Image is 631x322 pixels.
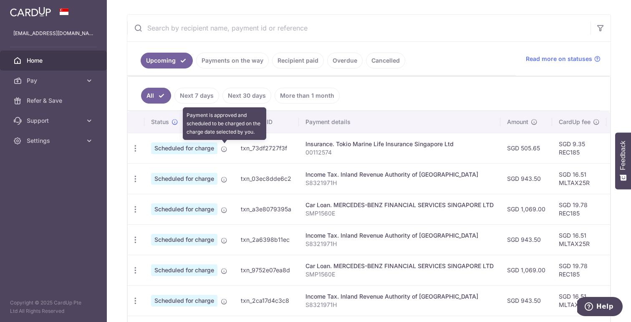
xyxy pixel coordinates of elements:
td: SGD 16.51 MLTAX25R [552,224,606,255]
input: Search by recipient name, payment id or reference [127,15,591,41]
span: Settings [27,137,82,145]
span: Scheduled for charge [151,264,217,276]
p: S8321971H [305,179,494,187]
td: txn_a3e8079395a [234,194,299,224]
span: Home [27,56,82,65]
td: SGD 505.65 [500,133,552,163]
td: txn_9752e07ea8d [234,255,299,285]
p: S8321971H [305,240,494,248]
td: SGD 943.50 [500,163,552,194]
p: [EMAIL_ADDRESS][DOMAIN_NAME] [13,29,93,38]
span: Scheduled for charge [151,173,217,185]
a: Cancelled [366,53,405,68]
div: Income Tax. Inland Revenue Authority of [GEOGRAPHIC_DATA] [305,170,494,179]
td: SGD 16.51 MLTAX25R [552,285,606,316]
span: Amount [507,118,528,126]
span: Feedback [619,141,627,170]
span: Status [151,118,169,126]
td: SGD 16.51 MLTAX25R [552,163,606,194]
img: CardUp [10,7,51,17]
td: txn_73df2727f3f [234,133,299,163]
p: S8321971H [305,301,494,309]
span: Scheduled for charge [151,234,217,246]
td: SGD 1,069.00 [500,194,552,224]
div: Insurance. Tokio Marine Life Insurance Singapore Ltd [305,140,494,148]
a: More than 1 month [275,88,340,104]
span: Read more on statuses [526,55,592,63]
a: All [141,88,171,104]
td: txn_2a6398b11ec [234,224,299,255]
span: Support [27,117,82,125]
div: Car Loan. MERCEDES-BENZ FINANCIAL SERVICES SINGAPORE LTD [305,201,494,209]
a: Overdue [327,53,363,68]
span: Refer & Save [27,96,82,105]
button: Feedback - Show survey [615,132,631,189]
span: Scheduled for charge [151,295,217,307]
p: SMP1560E [305,270,494,279]
p: SMP1560E [305,209,494,218]
div: Payment is approved and scheduled to be charged on the charge date selected by you. [183,107,266,140]
a: Read more on statuses [526,55,601,63]
td: SGD 943.50 [500,285,552,316]
a: Next 30 days [222,88,271,104]
td: SGD 1,069.00 [500,255,552,285]
td: txn_03ec8dde6c2 [234,163,299,194]
a: Recipient paid [272,53,324,68]
div: Income Tax. Inland Revenue Authority of [GEOGRAPHIC_DATA] [305,292,494,301]
div: Car Loan. MERCEDES-BENZ FINANCIAL SERVICES SINGAPORE LTD [305,262,494,270]
th: Payment ID [234,111,299,133]
a: Upcoming [141,53,193,68]
th: Payment details [299,111,500,133]
div: Income Tax. Inland Revenue Authority of [GEOGRAPHIC_DATA] [305,231,494,240]
span: CardUp fee [559,118,591,126]
a: Next 7 days [174,88,219,104]
span: Pay [27,76,82,85]
td: SGD 943.50 [500,224,552,255]
td: txn_2ca17d4c3c8 [234,285,299,316]
td: SGD 19.78 REC185 [552,255,606,285]
td: SGD 9.35 REC185 [552,133,606,163]
a: Payments on the way [196,53,269,68]
p: 00112574 [305,148,494,157]
td: SGD 19.78 REC185 [552,194,606,224]
iframe: Opens a widget where you can find more information [577,297,623,318]
span: Scheduled for charge [151,203,217,215]
span: Scheduled for charge [151,142,217,154]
